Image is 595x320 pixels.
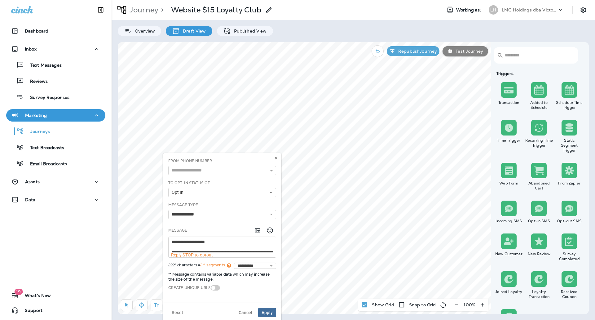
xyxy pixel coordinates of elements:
span: Cancel [239,310,252,315]
p: Reviews [24,79,48,85]
button: Survey Responses [6,91,105,104]
button: Reviews [6,74,105,87]
div: Schedule Time Trigger [555,100,583,110]
p: Survey Responses [24,95,69,101]
span: 19 [14,289,23,295]
div: Incoming SMS [495,219,523,224]
button: Test Journey [443,46,488,56]
p: Email Broadcasts [24,161,67,167]
button: Journeys [6,125,105,138]
button: Select an emoji [264,224,276,237]
div: Abandoned Cart [525,181,553,191]
button: Opt In [168,188,276,197]
p: Snap to Grid [409,302,436,307]
button: Reset [168,308,187,317]
p: LMC Holdings dba Victory Lane Quick Oil Change [502,7,558,12]
p: Test Journey [453,49,483,54]
div: Web Form [495,181,523,186]
div: From Zapier [555,181,583,186]
button: Apply [258,308,276,317]
label: To Opt-In Status Of [168,180,210,185]
p: Inbox [25,47,37,51]
p: Journeys [24,129,50,135]
div: Received Coupon [555,289,583,299]
p: Data [25,197,36,202]
button: Cancel [235,308,256,317]
button: Assets [6,176,105,188]
label: From Phone Number [168,158,212,163]
p: Assets [25,179,40,184]
button: Data [6,193,105,206]
label: Create Unique URLs [168,285,211,290]
button: Support [6,304,105,317]
span: Working as: [456,7,483,13]
p: Dashboard [25,29,48,33]
p: Marketing [25,113,47,118]
div: Added to Schedule [525,100,553,110]
button: 19What's New [6,289,105,302]
span: 2** segments [200,262,225,268]
span: Reset [172,310,183,315]
p: Website $15 Loyalty Club [171,5,261,15]
button: Text Messages [6,58,105,71]
button: Add in a premade template [251,224,264,237]
span: Support [19,308,42,315]
div: New Customer [495,251,523,256]
div: Loyalty Transaction [525,289,553,299]
button: Inbox [6,43,105,55]
div: Recurring Time Trigger [525,138,553,148]
div: Survey Completed [555,251,583,261]
p: Published View [231,29,267,33]
span: 222* characters = [168,263,231,269]
p: Text Messages [24,63,62,69]
div: Joined Loyalty [495,289,523,294]
p: Republish Journey [396,49,437,54]
div: New Review [525,251,553,256]
span: Apply [262,310,273,315]
button: Text Broadcasts [6,141,105,154]
div: Transaction [495,100,523,105]
div: Triggers [494,71,584,76]
label: Message Type [168,202,198,207]
button: Dashboard [6,25,105,37]
p: > [158,5,164,15]
p: Text Broadcasts [24,145,64,151]
span: Opt In [172,190,186,195]
p: Journey [127,5,158,15]
button: Email Broadcasts [6,157,105,170]
div: Time Trigger [495,138,523,143]
p: Draft View [180,29,206,33]
p: ** Message contains variable data which may increase the size of the message. [168,272,276,282]
div: LH [489,5,498,15]
p: 100 % [464,302,475,307]
span: What's New [19,293,51,300]
button: Marketing [6,109,105,122]
div: Opt-out SMS [555,219,583,224]
p: Overview [132,29,155,33]
button: RepublishJourney [387,46,439,56]
div: Static Segment Trigger [555,138,583,153]
span: Reply STOP to optout [171,252,213,257]
button: Collapse Sidebar [92,4,109,16]
div: Opt-in SMS [525,219,553,224]
button: Settings [578,4,589,16]
label: Message [168,228,187,233]
p: Show Grid [372,302,394,307]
